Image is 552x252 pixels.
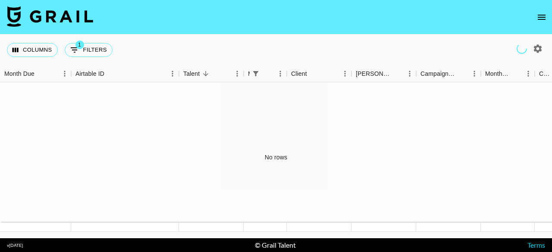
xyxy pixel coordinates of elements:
button: Menu [231,67,244,80]
button: Sort [307,68,319,80]
div: v [DATE] [7,243,23,248]
div: Talent [179,65,244,82]
button: Sort [510,68,522,80]
div: Booker [351,65,416,82]
button: Sort [456,68,468,80]
span: 1 [75,40,84,49]
button: Sort [200,68,212,80]
div: Airtable ID [75,65,104,82]
div: Manager [244,65,287,82]
div: Client [287,65,351,82]
div: Month Due [481,65,535,82]
button: Sort [262,68,274,80]
div: Airtable ID [71,65,179,82]
button: Menu [58,67,71,80]
div: [PERSON_NAME] [356,65,391,82]
div: Manager [248,65,250,82]
div: 1 active filter [250,68,262,80]
div: © Grail Talent [255,241,296,249]
div: Client [291,65,307,82]
button: Sort [391,68,403,80]
button: Show filters [250,68,262,80]
div: Talent [183,65,200,82]
button: Menu [522,67,535,80]
span: Refreshing users, talent, clients, campaigns, managers... [517,44,527,54]
div: Campaign (Type) [420,65,456,82]
div: Month Due [485,65,510,82]
button: Menu [339,67,351,80]
div: Month Due [4,65,34,82]
a: Terms [527,241,545,249]
div: Campaign (Type) [416,65,481,82]
button: open drawer [533,9,550,26]
button: Menu [166,67,179,80]
button: Menu [403,67,416,80]
button: Sort [34,68,47,80]
button: Menu [274,67,287,80]
img: Grail Talent [7,6,93,27]
button: Select columns [7,43,58,57]
button: Sort [104,68,116,80]
button: Show filters [65,43,113,57]
button: Menu [468,67,481,80]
